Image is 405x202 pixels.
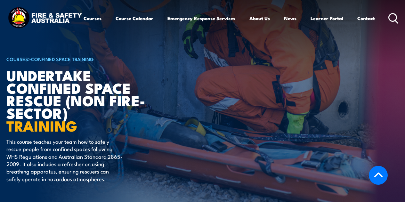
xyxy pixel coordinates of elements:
[31,55,94,62] a: Confined Space Training
[249,11,270,26] a: About Us
[6,69,165,132] h1: Undertake Confined Space Rescue (non Fire-Sector)
[284,11,296,26] a: News
[6,114,77,136] strong: TRAINING
[116,11,153,26] a: Course Calendar
[6,55,28,62] a: COURSES
[6,138,123,182] p: This course teaches your team how to safely rescue people from confined spaces following WHS Regu...
[167,11,235,26] a: Emergency Response Services
[84,11,101,26] a: Courses
[357,11,375,26] a: Contact
[311,11,343,26] a: Learner Portal
[6,55,165,63] h6: >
